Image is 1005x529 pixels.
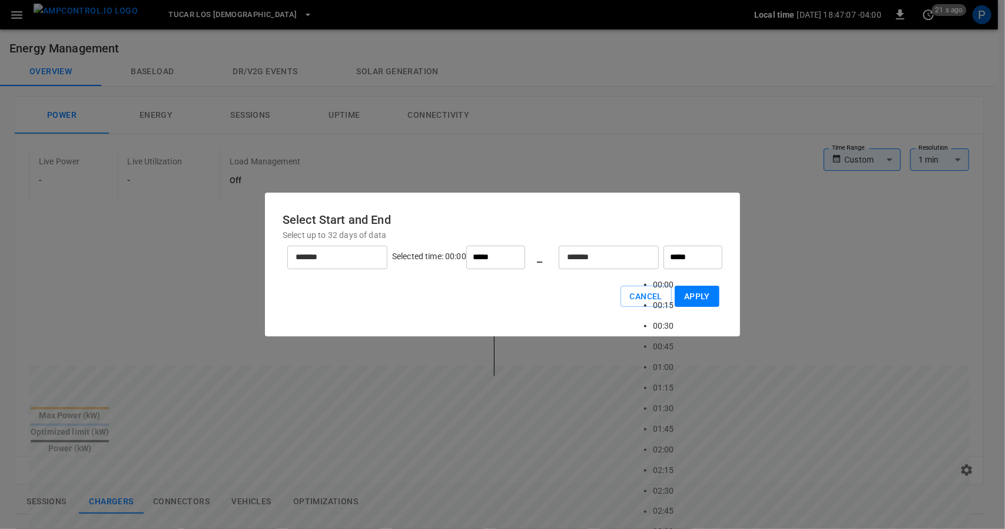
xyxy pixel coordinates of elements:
li: 01:15 [653,378,674,398]
li: 01:30 [653,398,674,419]
li: 00:45 [653,336,674,357]
span: Selected time: 00:00 [392,252,466,261]
h6: _ [537,248,542,267]
li: 02:15 [653,460,674,481]
h6: Select Start and End [283,210,722,229]
li: 02:00 [653,439,674,460]
li: 00:30 [653,316,674,336]
p: Select up to 32 days of data [283,229,722,241]
li: 02:45 [653,501,674,522]
button: Apply [675,286,719,308]
li: 02:30 [653,481,674,501]
button: Cancel [621,286,672,308]
li: 00:00 [653,275,674,295]
li: 01:45 [653,419,674,439]
li: 01:00 [653,357,674,378]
